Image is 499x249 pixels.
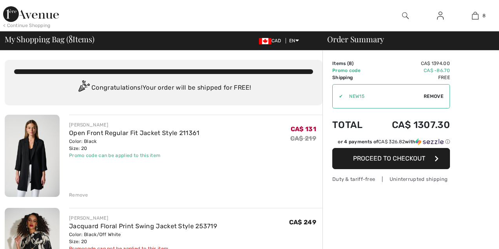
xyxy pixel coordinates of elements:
img: 1ère Avenue [3,6,59,22]
span: CA$ 326.82 [378,139,405,144]
img: My Info [437,11,444,20]
span: CA$ 249 [289,218,316,226]
td: CA$ -86.70 [373,67,450,74]
img: Canadian Dollar [259,38,271,44]
span: CAD [259,38,284,43]
button: Proceed to Checkout [332,148,450,169]
div: < Continue Shopping [3,22,51,29]
div: [PERSON_NAME] [69,215,217,222]
div: or 4 payments ofCA$ 326.82withSezzle Click to learn more about Sezzle [332,138,450,148]
span: 8 [483,12,486,19]
img: search the website [402,11,409,20]
td: Shipping [332,74,373,81]
a: Jacquard Floral Print Swing Jacket Style 253719 [69,222,217,230]
td: Promo code [332,67,373,74]
img: My Bag [472,11,479,20]
img: Sezzle [415,138,444,145]
a: 8 [458,11,492,20]
span: 8 [69,33,73,43]
div: [PERSON_NAME] [69,121,200,128]
div: Congratulations! Your order will be shipped for FREE! [14,80,313,96]
td: CA$ 1394.00 [373,60,450,67]
div: or 4 payments of with [338,138,450,145]
td: Free [373,74,450,81]
td: Items ( ) [332,60,373,67]
div: ✔ [333,93,343,100]
div: Order Summary [318,35,494,43]
span: Proceed to Checkout [353,155,425,162]
span: Remove [424,93,443,100]
td: CA$ 1307.30 [373,112,450,138]
img: Open Front Regular Fit Jacket Style 211361 [5,115,60,197]
span: EN [289,38,299,43]
td: Total [332,112,373,138]
div: Duty & tariff-free | Uninterrupted shipping [332,175,450,183]
span: My Shopping Bag ( Items) [5,35,95,43]
a: Open Front Regular Fit Jacket Style 211361 [69,129,200,137]
span: CA$ 131 [291,125,316,133]
div: Remove [69,191,88,198]
span: 8 [349,61,352,66]
div: Color: Black/Off White Size: 20 [69,231,217,245]
input: Promo code [343,85,424,108]
div: Color: Black Size: 20 [69,138,200,152]
img: Congratulation2.svg [76,80,91,96]
a: Sign In [431,11,450,21]
s: CA$ 219 [290,135,316,142]
div: Promo code can be applied to this item [69,152,200,159]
